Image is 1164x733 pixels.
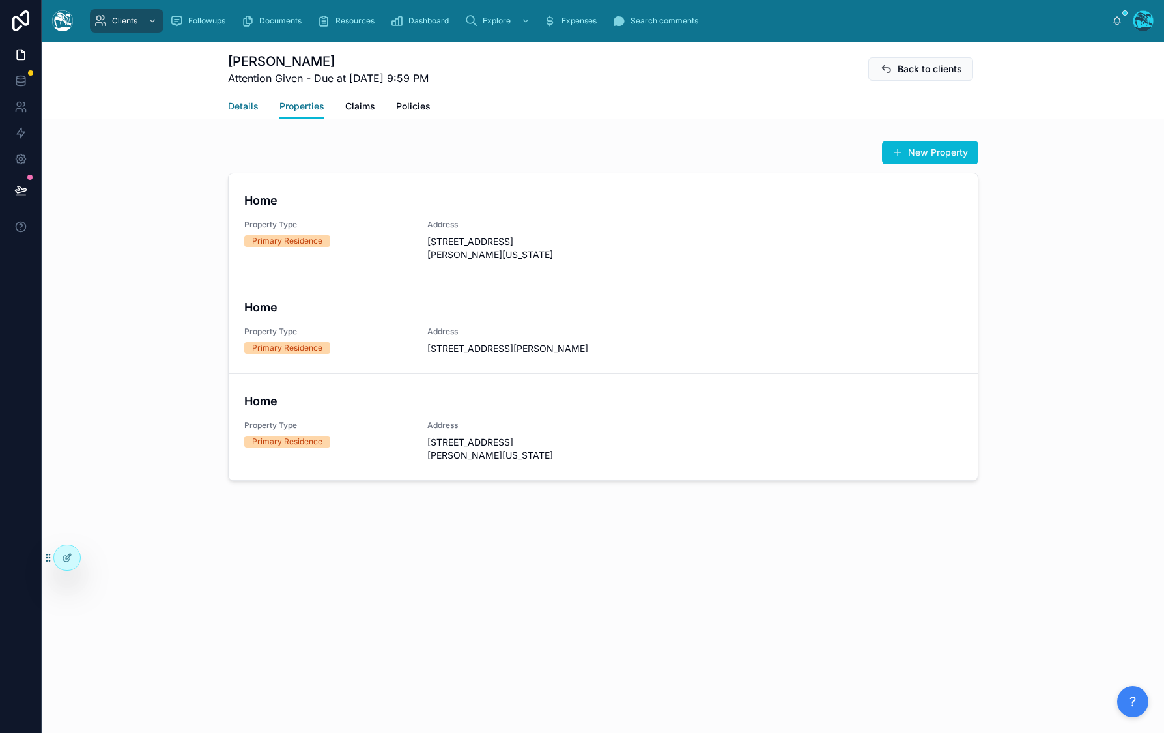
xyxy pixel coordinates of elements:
[345,100,375,113] span: Claims
[608,9,707,33] a: Search comments
[396,100,431,113] span: Policies
[166,9,234,33] a: Followups
[244,298,962,316] h4: Home
[396,94,431,121] a: Policies
[244,192,962,209] h4: Home
[228,52,429,70] h1: [PERSON_NAME]
[237,9,311,33] a: Documents
[244,392,962,410] h4: Home
[345,94,375,121] a: Claims
[244,420,412,431] span: Property Type
[279,100,324,113] span: Properties
[386,9,458,33] a: Dashboard
[90,9,163,33] a: Clients
[882,141,978,164] button: New Property
[244,220,412,230] span: Property Type
[252,342,322,354] div: Primary Residence
[229,280,978,373] a: HomeProperty TypePrimary ResidenceAddress[STREET_ADDRESS][PERSON_NAME]
[631,16,698,26] span: Search comments
[252,235,322,247] div: Primary Residence
[561,16,597,26] span: Expenses
[259,16,302,26] span: Documents
[408,16,449,26] span: Dashboard
[539,9,606,33] a: Expenses
[188,16,225,26] span: Followups
[228,70,429,86] span: Attention Given - Due at [DATE] 9:59 PM
[427,235,595,261] span: [STREET_ADDRESS][PERSON_NAME][US_STATE]
[228,94,259,121] a: Details
[83,7,1112,35] div: scrollable content
[427,436,595,462] span: [STREET_ADDRESS][PERSON_NAME][US_STATE]
[427,342,595,355] span: [STREET_ADDRESS][PERSON_NAME]
[898,63,962,76] span: Back to clients
[112,16,137,26] span: Clients
[461,9,537,33] a: Explore
[252,436,322,448] div: Primary Residence
[244,326,412,337] span: Property Type
[335,16,375,26] span: Resources
[1117,686,1148,717] button: ?
[313,9,384,33] a: Resources
[868,57,973,81] button: Back to clients
[52,10,73,31] img: App logo
[229,373,978,480] a: HomeProperty TypePrimary ResidenceAddress[STREET_ADDRESS][PERSON_NAME][US_STATE]
[427,220,595,230] span: Address
[483,16,511,26] span: Explore
[427,420,595,431] span: Address
[279,94,324,119] a: Properties
[229,173,978,280] a: HomeProperty TypePrimary ResidenceAddress[STREET_ADDRESS][PERSON_NAME][US_STATE]
[427,326,595,337] span: Address
[228,100,259,113] span: Details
